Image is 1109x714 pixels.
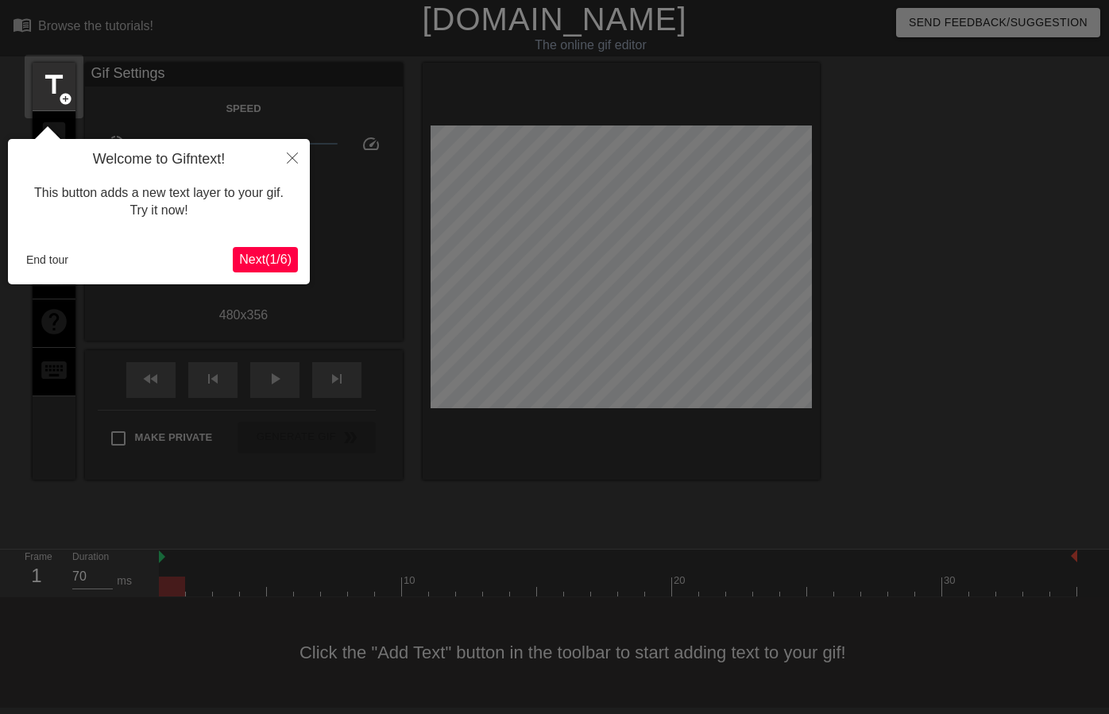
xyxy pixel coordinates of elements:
[275,139,310,176] button: Close
[20,168,298,236] div: This button adds a new text layer to your gif. Try it now!
[239,253,292,266] span: Next ( 1 / 6 )
[20,248,75,272] button: End tour
[233,247,298,272] button: Next
[20,151,298,168] h4: Welcome to Gifntext!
